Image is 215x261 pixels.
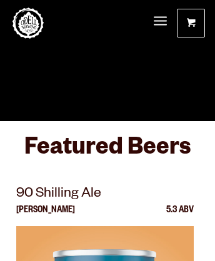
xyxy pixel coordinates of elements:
p: 5.3 ABV [166,206,194,226]
p: [PERSON_NAME] [16,206,75,226]
a: Odell Home [12,7,44,39]
a: Menu [154,9,167,35]
p: 90 Shilling Ale [16,184,194,206]
h3: Featured Beers [16,134,199,172]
